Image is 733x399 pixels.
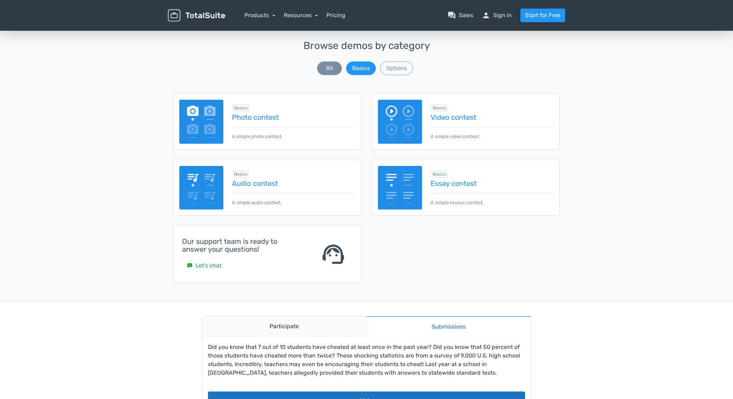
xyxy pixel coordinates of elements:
span: support_agent [320,241,346,267]
a: Products [244,12,275,19]
p: A simple photo contest. [232,127,355,140]
button: All [317,61,342,75]
span: Did you know that 7 out of 10 students have cheated at least once in the past year? Did you know ... [208,42,520,74]
span: Browse all in Basics [431,104,448,112]
a: Essay contest [431,179,554,187]
span: question_answer [447,11,456,20]
button: Vote [208,90,525,108]
a: Participate [202,15,366,35]
a: Submissions [366,14,531,35]
a: Audio contest [232,179,355,187]
a: Start for Free [520,9,565,22]
a: Video contest [431,113,554,121]
p: A simple video contest. [431,127,554,140]
span: Browse all in Basics [232,171,249,178]
a: question_answerSales [447,11,473,20]
img: TotalSuite for WordPress [168,9,225,22]
p: A simple essays contest. [431,193,554,206]
span: person [482,11,490,20]
span: Browse all in Basics [232,104,249,112]
h4: Our support team is ready to answer your questions! [182,237,302,253]
button: Basics [346,61,376,75]
p: A simple audio contest. [232,193,355,206]
small: sms [187,263,193,269]
a: smsLet's chat [182,259,226,272]
a: Photo contest [232,113,355,121]
a: Pricing [326,11,345,20]
a: Resources [284,12,318,19]
span: Browse all in Basics [431,171,448,178]
img: essay-contest.png.webp [378,166,422,210]
img: audio-poll.png.webp [179,166,223,210]
h3: Browse demos by category [173,40,560,51]
button: Options [380,61,413,75]
img: video-poll.png.webp [378,100,422,144]
a: personSign in [482,11,512,20]
img: image-poll.png.webp [179,100,223,144]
